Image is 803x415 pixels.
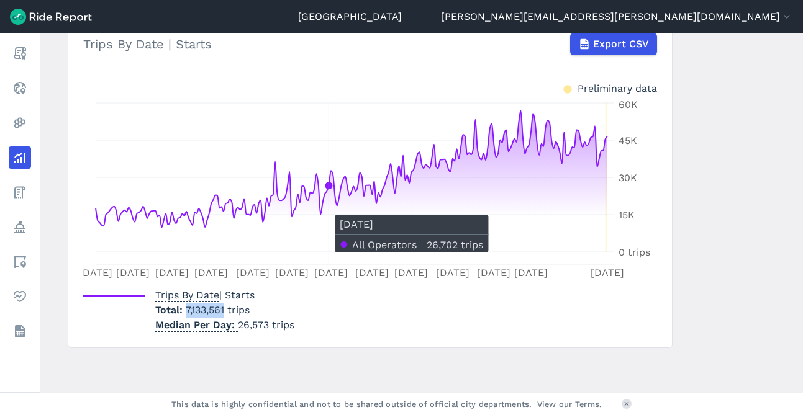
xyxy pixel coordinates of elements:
[619,209,635,221] tspan: 15K
[314,267,347,279] tspan: [DATE]
[9,285,31,308] a: Health
[155,285,219,302] span: Trips By Date
[514,267,548,279] tspan: [DATE]
[537,398,602,410] a: View our Terms.
[9,320,31,342] a: Datasets
[9,146,31,169] a: Analyze
[619,135,637,146] tspan: 45K
[9,251,31,273] a: Areas
[619,172,637,184] tspan: 30K
[274,267,308,279] tspan: [DATE]
[155,304,186,316] span: Total
[619,99,638,110] tspan: 60K
[619,246,650,258] tspan: 0 trips
[9,216,31,238] a: Policy
[155,289,255,301] span: | Starts
[9,77,31,99] a: Realtime
[441,9,793,24] button: [PERSON_NAME][EMAIL_ADDRESS][PERSON_NAME][DOMAIN_NAME]
[593,37,649,51] span: Export CSV
[155,318,294,332] p: 26,573 trips
[9,112,31,134] a: Heatmaps
[9,181,31,203] a: Fees
[186,304,250,316] span: 7,133,561 trips
[591,267,624,279] tspan: [DATE]
[298,9,402,24] a: [GEOGRAPHIC_DATA]
[155,267,188,279] tspan: [DATE]
[194,267,228,279] tspan: [DATE]
[9,42,31,65] a: Report
[155,315,238,332] span: Median Per Day
[394,267,428,279] tspan: [DATE]
[83,33,657,55] div: Trips By Date | Starts
[578,81,657,94] div: Preliminary data
[79,267,112,279] tspan: [DATE]
[235,267,269,279] tspan: [DATE]
[355,267,389,279] tspan: [DATE]
[477,267,510,279] tspan: [DATE]
[570,33,657,55] button: Export CSV
[116,267,149,279] tspan: [DATE]
[10,9,92,25] img: Ride Report
[435,267,469,279] tspan: [DATE]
